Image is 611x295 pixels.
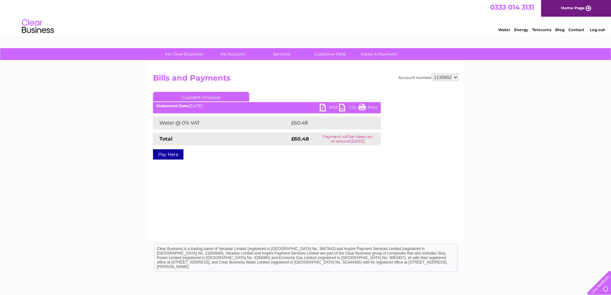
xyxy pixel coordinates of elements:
a: My Clear Business [157,48,210,60]
a: Telecoms [532,27,551,32]
a: CSV [339,104,358,113]
img: logo.png [21,17,54,36]
a: 0333 014 3131 [490,3,534,11]
a: Print [358,104,378,113]
div: [DATE] [153,104,381,108]
strong: Total [159,136,173,142]
strong: £60.48 [291,136,309,142]
td: Water @ 0% VAT [153,117,290,129]
td: £60.48 [290,117,368,129]
a: Services [255,48,308,60]
a: Water [498,27,510,32]
a: Customer Help [304,48,357,60]
td: Payment will be taken on or around [DATE] [315,133,380,145]
a: Make A Payment [352,48,405,60]
div: Account number [398,74,458,81]
a: Pay Here [153,149,183,160]
a: Current Invoice [153,92,249,101]
h2: Bills and Payments [153,74,458,86]
div: Clear Business is a trading name of Verastar Limited (registered in [GEOGRAPHIC_DATA] No. 3667643... [154,4,457,31]
a: Log out [590,27,605,32]
a: Energy [514,27,528,32]
a: Blog [555,27,564,32]
a: PDF [320,104,339,113]
a: Contact [568,27,584,32]
a: My Account [206,48,259,60]
b: Statement Date: [156,103,189,108]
